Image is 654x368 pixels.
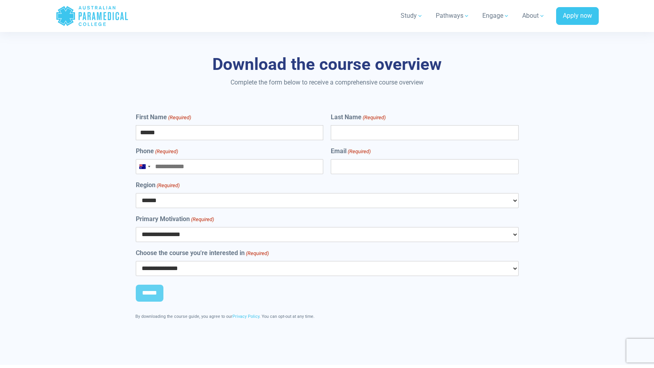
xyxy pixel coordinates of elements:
span: (Required) [156,182,180,190]
span: (Required) [190,216,214,223]
span: (Required) [167,114,191,122]
a: Engage [478,5,514,27]
p: Complete the form below to receive a comprehensive course overview [96,78,558,87]
h3: Download the course overview [96,54,558,75]
a: Australian Paramedical College [56,3,129,29]
span: (Required) [154,148,178,156]
span: (Required) [245,250,269,257]
label: Email [331,146,371,156]
a: Apply now [556,7,599,25]
span: (Required) [347,148,371,156]
label: First Name [136,113,191,122]
label: Region [136,180,180,190]
button: Selected country [136,160,153,174]
span: (Required) [362,114,386,122]
span: By downloading the course guide, you agree to our . You can opt-out at any time. [135,314,315,319]
label: Primary Motivation [136,214,214,224]
a: Pathways [431,5,474,27]
label: Choose the course you're interested in [136,248,269,258]
a: About [517,5,550,27]
label: Phone [136,146,178,156]
a: Study [396,5,428,27]
a: Privacy Policy [232,314,259,319]
label: Last Name [331,113,386,122]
